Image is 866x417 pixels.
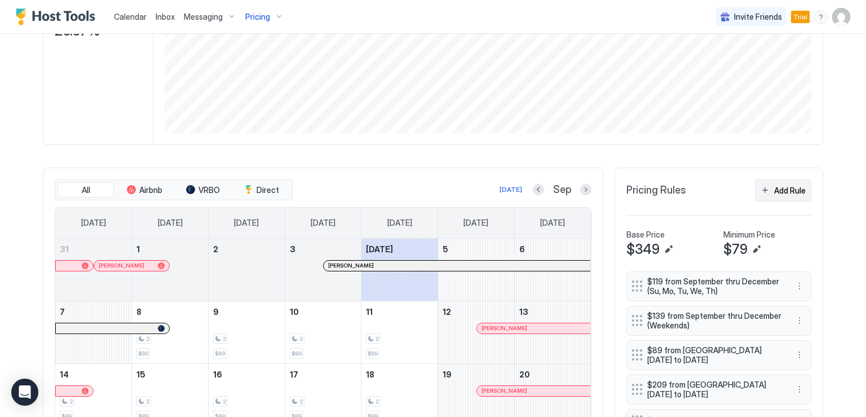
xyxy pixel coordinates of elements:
span: [DATE] [234,218,259,228]
button: Next month [580,184,591,195]
a: Host Tools Logo [16,8,100,25]
span: 11 [366,307,373,317]
a: Friday [452,208,500,238]
a: September 8, 2025 [132,301,208,322]
div: menu [793,383,806,396]
span: [DATE] [366,244,393,254]
a: September 16, 2025 [209,364,285,385]
a: September 15, 2025 [132,364,208,385]
span: 13 [519,307,528,317]
span: 3 [290,244,295,254]
span: All [82,185,90,195]
span: Airbnb [139,185,162,195]
div: [PERSON_NAME] [99,262,165,269]
div: [PERSON_NAME] [481,387,586,394]
button: VRBO [175,182,231,198]
button: Direct [233,182,290,198]
button: [DATE] [498,183,524,196]
span: 1 [136,244,140,254]
a: September 7, 2025 [55,301,131,322]
span: Trial [793,12,807,22]
a: September 5, 2025 [438,239,514,260]
span: $79 [723,241,748,258]
div: menu [793,314,806,327]
div: menu [793,279,806,293]
a: September 19, 2025 [438,364,514,385]
span: $119 from September thru December (Su, Mo, Tu, We, Th) [647,276,781,296]
span: 18 [366,370,374,379]
span: [PERSON_NAME] [328,262,374,269]
span: 20 [519,370,530,379]
span: Pricing [245,12,270,22]
a: Inbox [156,11,175,23]
span: 2 [375,335,379,343]
span: [PERSON_NAME] [481,324,527,332]
span: 16 [213,370,222,379]
button: More options [793,383,806,396]
div: Open Intercom Messenger [11,379,38,406]
div: Add Rule [774,185,806,196]
button: Edit [750,243,763,256]
td: September 10, 2025 [285,301,361,363]
div: User profile [832,8,850,26]
span: $139 from September thru December (Weekends) [647,311,781,331]
span: $89 [291,350,302,357]
span: [DATE] [81,218,106,228]
span: [DATE] [158,218,183,228]
td: September 11, 2025 [361,301,438,363]
span: Inbox [156,12,175,21]
td: September 1, 2025 [132,239,209,301]
span: 2 [146,335,149,343]
span: 8 [136,307,142,317]
span: 10 [290,307,299,317]
span: [PERSON_NAME] [99,262,144,269]
span: 14 [60,370,69,379]
a: Tuesday [223,208,270,238]
a: Saturday [529,208,576,238]
div: [PERSON_NAME] [328,262,585,269]
td: September 12, 2025 [438,301,515,363]
td: September 8, 2025 [132,301,209,363]
a: September 17, 2025 [285,364,361,385]
a: Thursday [376,208,423,238]
span: 6 [519,244,525,254]
span: $209 from [GEOGRAPHIC_DATA][DATE] to [DATE] [647,380,781,400]
a: September 2, 2025 [209,239,285,260]
span: 2 [213,244,218,254]
span: Calendar [114,12,147,21]
span: 2 [223,335,226,343]
a: September 1, 2025 [132,239,208,260]
a: September 11, 2025 [361,301,438,322]
span: $89 [215,350,225,357]
a: September 20, 2025 [515,364,591,385]
button: All [58,182,114,198]
span: Messaging [184,12,223,22]
span: Invite Friends [734,12,782,22]
td: August 31, 2025 [55,239,132,301]
span: 2 [146,398,149,405]
span: [DATE] [540,218,565,228]
span: 2 [69,398,73,405]
span: $89 [138,350,148,357]
td: September 7, 2025 [55,301,132,363]
span: 31 [60,244,69,254]
td: September 2, 2025 [208,239,285,301]
span: 15 [136,370,145,379]
button: More options [793,314,806,327]
span: 12 [443,307,451,317]
a: September 3, 2025 [285,239,361,260]
span: Base Price [626,230,665,240]
a: September 9, 2025 [209,301,285,322]
button: Edit [662,243,675,256]
span: $349 [626,241,660,258]
span: Sep [553,183,571,196]
button: More options [793,279,806,293]
span: [DATE] [311,218,335,228]
span: $89 [368,350,378,357]
a: September 6, 2025 [515,239,591,260]
span: Pricing Rules [626,184,686,197]
a: September 14, 2025 [55,364,131,385]
div: [PERSON_NAME] [481,324,586,332]
button: Previous month [533,184,544,195]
